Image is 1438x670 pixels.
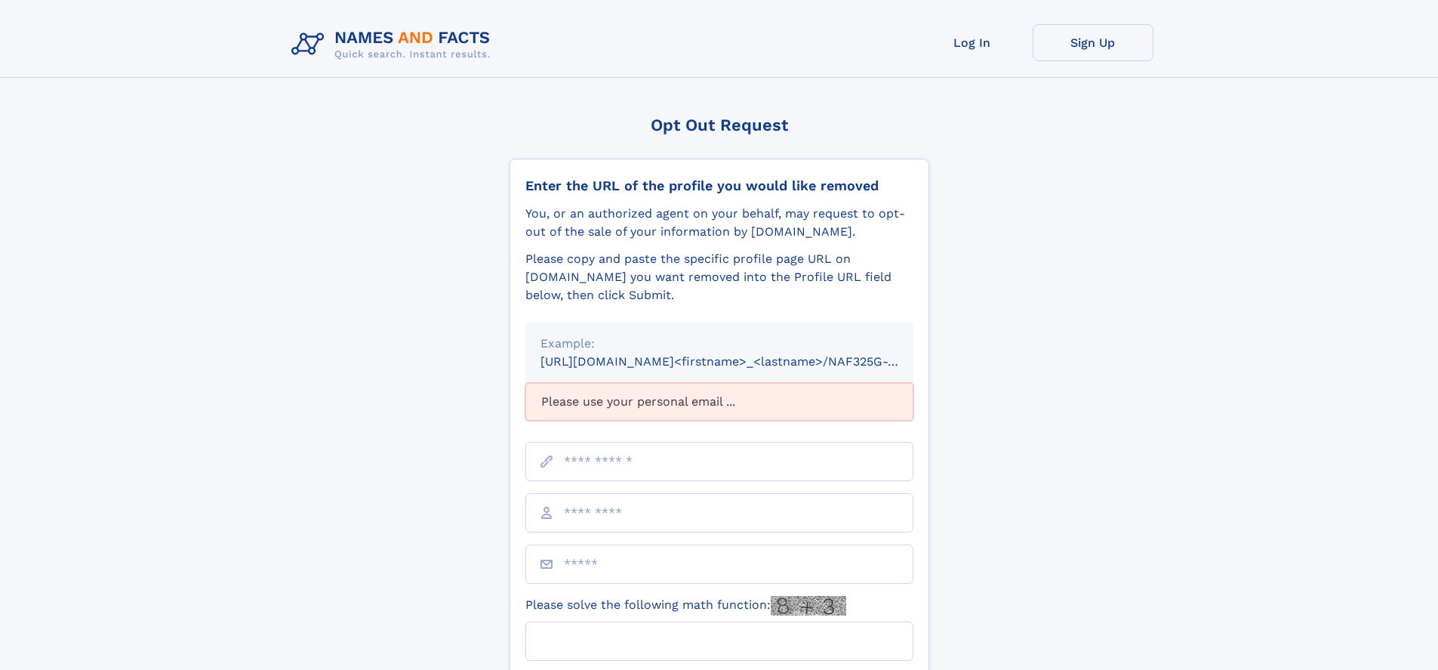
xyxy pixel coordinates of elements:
small: [URL][DOMAIN_NAME]<firstname>_<lastname>/NAF325G-xxxxxxxx [540,354,942,369]
a: Sign Up [1033,24,1153,61]
div: Enter the URL of the profile you would like removed [525,178,913,194]
div: Please use your personal email ... [525,383,913,421]
div: You, or an authorized agent on your behalf, may request to opt-out of the sale of your informatio... [525,205,913,241]
div: Example: [540,335,898,353]
label: Please solve the following math function: [525,596,846,616]
a: Log In [912,24,1033,61]
div: Opt Out Request [510,116,929,134]
div: Please copy and paste the specific profile page URL on [DOMAIN_NAME] you want removed into the Pr... [525,250,913,304]
img: Logo Names and Facts [285,24,503,65]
